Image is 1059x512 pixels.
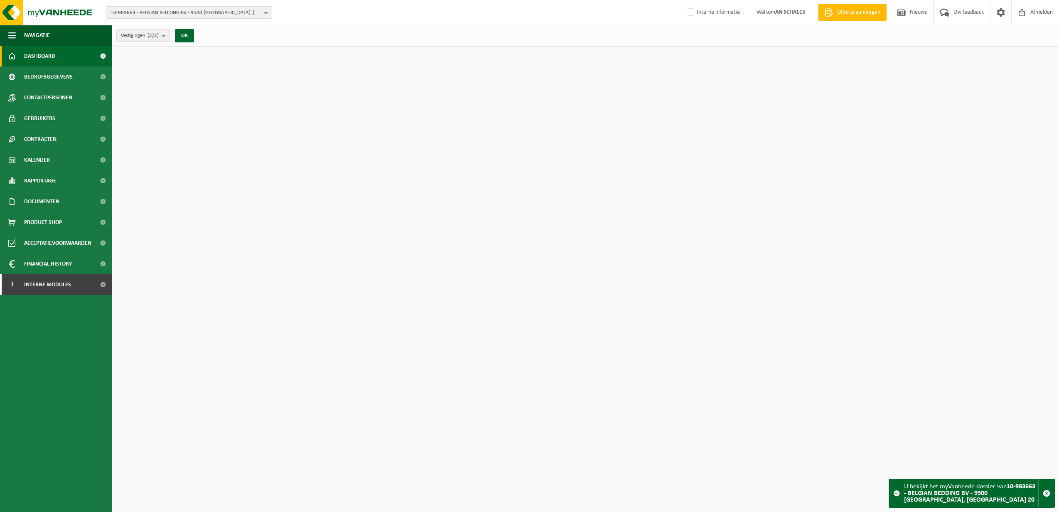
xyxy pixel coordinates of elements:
span: Dashboard [24,46,55,66]
span: Acceptatievoorwaarden [24,233,91,254]
div: U bekijkt het myVanheede dossier van [904,479,1038,507]
span: Financial History [24,254,72,274]
span: Interne modules [24,274,71,295]
strong: 10-983663 - BELGIAN BEDDING BV - 9500 [GEOGRAPHIC_DATA], [GEOGRAPHIC_DATA] 20 [904,483,1035,503]
span: 10-983663 - BELGIAN BEDDING BV - 9500 [GEOGRAPHIC_DATA], [GEOGRAPHIC_DATA] 20 [111,7,261,19]
span: Product Shop [24,212,62,233]
span: Bedrijfsgegevens [24,66,73,87]
span: Documenten [24,191,59,212]
label: Interne informatie [685,6,740,19]
span: Vestigingen [121,30,159,42]
span: Kalender [24,150,50,170]
span: I [8,274,16,295]
span: Contactpersonen [24,87,72,108]
a: Offerte aanvragen [818,4,887,21]
span: Gebruikers [24,108,55,129]
button: OK [175,29,194,42]
span: Contracten [24,129,57,150]
button: 10-983663 - BELGIAN BEDDING BV - 9500 [GEOGRAPHIC_DATA], [GEOGRAPHIC_DATA] 20 [106,6,272,19]
span: Navigatie [24,25,50,46]
span: Rapportage [24,170,56,191]
strong: AN SCHAECK [775,9,806,15]
count: (2/2) [147,33,159,38]
span: Offerte aanvragen [835,8,882,17]
button: Vestigingen(2/2) [116,29,170,42]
